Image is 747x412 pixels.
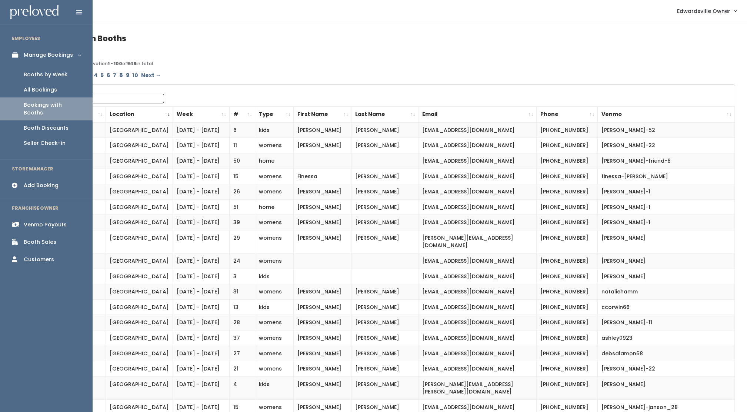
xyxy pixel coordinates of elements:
td: [PERSON_NAME] [351,376,418,399]
div: Venmo Payouts [24,221,67,229]
td: [PERSON_NAME] [294,315,351,330]
td: 15 [229,169,255,184]
td: 11 [229,138,255,153]
td: kids [255,122,294,138]
a: Page 9 [124,70,131,81]
td: [DATE] - [DATE] [173,361,230,377]
td: [GEOGRAPHIC_DATA] [106,346,173,361]
td: [GEOGRAPHIC_DATA] [106,138,173,153]
td: 50 [229,153,255,169]
td: [PERSON_NAME] [351,184,418,200]
th: Type: activate to sort column ascending [255,106,294,122]
td: [EMAIL_ADDRESS][DOMAIN_NAME] [418,253,537,269]
td: [PHONE_NUMBER] [536,330,597,346]
td: [PHONE_NUMBER] [536,184,597,200]
td: [PHONE_NUMBER] [536,269,597,284]
td: [PERSON_NAME] [294,346,351,361]
td: [PERSON_NAME] [351,299,418,315]
td: [EMAIL_ADDRESS][DOMAIN_NAME] [418,184,537,200]
td: [DATE] - [DATE] [173,215,230,230]
td: [PHONE_NUMBER] [536,138,597,153]
td: [PERSON_NAME]-1 [597,199,734,215]
td: [PERSON_NAME] [351,215,418,230]
td: [DATE] - [DATE] [173,299,230,315]
a: Page 6 [105,70,111,81]
td: 4 [229,376,255,399]
h4: Bookings with Booths [38,34,735,43]
td: [GEOGRAPHIC_DATA] [106,330,173,346]
input: Search: [70,94,164,103]
td: [PERSON_NAME] [351,138,418,153]
td: [PERSON_NAME]-11 [597,315,734,330]
td: [EMAIL_ADDRESS][DOMAIN_NAME] [418,284,537,300]
td: home [255,153,294,169]
div: Displaying Booth reservation of in total [41,60,731,67]
a: Page 10 [131,70,140,81]
td: Finessa [294,169,351,184]
td: [PERSON_NAME]-friend-8 [597,153,734,169]
td: [DATE] - [DATE] [173,269,230,284]
td: [PHONE_NUMBER] [536,230,597,253]
td: [PERSON_NAME] [351,346,418,361]
td: [PERSON_NAME] [351,169,418,184]
td: 21 [229,361,255,377]
td: [EMAIL_ADDRESS][DOMAIN_NAME] [418,215,537,230]
td: [DATE] - [DATE] [173,253,230,269]
td: [DATE] - [DATE] [173,122,230,138]
th: Location: activate to sort column ascending [106,106,173,122]
td: [GEOGRAPHIC_DATA] [106,230,173,253]
td: 31 [229,284,255,300]
td: [GEOGRAPHIC_DATA] [106,215,173,230]
td: [PHONE_NUMBER] [536,315,597,330]
td: [EMAIL_ADDRESS][DOMAIN_NAME] [418,153,537,169]
td: [PERSON_NAME] [294,299,351,315]
label: Search: [43,94,164,103]
td: womens [255,315,294,330]
a: Edwardsville Owner [670,3,744,19]
td: womens [255,330,294,346]
td: kids [255,299,294,315]
td: [PERSON_NAME] [294,122,351,138]
td: [DATE] - [DATE] [173,315,230,330]
td: [PHONE_NUMBER] [536,153,597,169]
td: 13 [229,299,255,315]
td: [PERSON_NAME] [597,269,734,284]
b: 948 [127,60,136,67]
div: Add Booking [24,182,59,189]
td: [EMAIL_ADDRESS][DOMAIN_NAME] [418,169,537,184]
td: [PHONE_NUMBER] [536,122,597,138]
td: [PERSON_NAME]-52 [597,122,734,138]
span: Edwardsville Owner [677,7,730,15]
td: [PERSON_NAME] [351,230,418,253]
td: womens [255,230,294,253]
td: debsalamon68 [597,346,734,361]
td: [GEOGRAPHIC_DATA] [106,184,173,200]
a: Page 8 [118,70,124,81]
td: [GEOGRAPHIC_DATA] [106,153,173,169]
a: Page 5 [99,70,105,81]
div: All Bookings [24,86,57,94]
td: [PERSON_NAME]-22 [597,361,734,377]
td: 27 [229,346,255,361]
td: [DATE] - [DATE] [173,138,230,153]
td: 51 [229,199,255,215]
td: [DATE] - [DATE] [173,169,230,184]
th: Week: activate to sort column ascending [173,106,230,122]
td: nataliehamm [597,284,734,300]
td: [GEOGRAPHIC_DATA] [106,122,173,138]
th: Phone: activate to sort column ascending [536,106,597,122]
td: kids [255,376,294,399]
td: [PERSON_NAME][EMAIL_ADDRESS][DOMAIN_NAME] [418,230,537,253]
td: [PHONE_NUMBER] [536,169,597,184]
td: [DATE] - [DATE] [173,153,230,169]
div: Booths by Week [24,71,67,79]
div: Pagination [41,70,731,81]
b: 1 - 100 [108,60,122,67]
td: 6 [229,122,255,138]
div: Customers [24,256,54,263]
td: womens [255,169,294,184]
td: womens [255,215,294,230]
td: ashley0923 [597,330,734,346]
td: [GEOGRAPHIC_DATA] [106,361,173,377]
td: [PERSON_NAME]-22 [597,138,734,153]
